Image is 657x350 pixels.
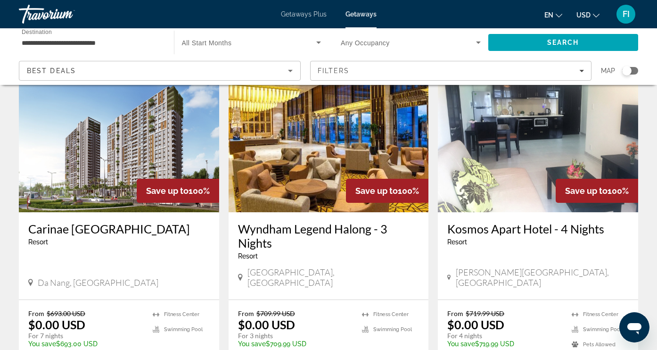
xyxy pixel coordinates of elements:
button: Change currency [576,8,600,22]
button: Change language [544,8,562,22]
div: 100% [137,179,219,203]
span: Da Nang, [GEOGRAPHIC_DATA] [38,277,158,288]
span: You save [238,340,266,348]
span: All Start Months [182,39,232,47]
p: $693.00 USD [28,340,143,348]
p: For 7 nights [28,332,143,340]
mat-select: Sort by [27,65,293,76]
a: Getaways [345,10,377,18]
button: Filters [310,61,592,81]
span: Fitness Center [164,311,199,317]
span: $693.00 USD [47,309,85,317]
span: Fitness Center [583,311,618,317]
div: 100% [556,179,638,203]
a: Getaways Plus [281,10,327,18]
img: Kosmos Apart Hotel - 4 Nights [438,61,638,212]
span: Filters [318,67,350,75]
button: Search [488,34,639,51]
span: Swimming Pool [583,326,622,333]
span: Save up to [355,186,398,196]
span: You save [447,340,475,348]
span: Search [547,39,579,46]
input: Select destination [22,37,162,49]
p: $0.00 USD [28,317,85,332]
span: Resort [238,252,258,260]
a: Carinae [GEOGRAPHIC_DATA] [28,222,210,236]
span: en [544,11,553,19]
a: Travorium [19,2,113,26]
p: For 3 nights [238,332,353,340]
img: Carinae Danang Hotel [19,61,219,212]
img: Wyndham Legend Halong - 3 Nights [229,61,429,212]
span: Map [601,64,615,77]
p: $0.00 USD [447,317,504,332]
span: From [238,309,254,317]
span: $719.99 USD [466,309,504,317]
span: $709.99 USD [256,309,295,317]
p: $0.00 USD [238,317,295,332]
span: Swimming Pool [164,326,203,333]
p: $719.99 USD [447,340,562,348]
a: Wyndham Legend Halong - 3 Nights [238,222,419,250]
span: Save up to [146,186,189,196]
span: From [447,309,463,317]
span: From [28,309,44,317]
iframe: Кнопка запуска окна обмена сообщениями [619,312,649,342]
span: Any Occupancy [341,39,390,47]
span: Best Deals [27,67,76,75]
span: FI [623,9,630,19]
span: Fitness Center [373,311,409,317]
span: Pets Allowed [583,342,616,348]
p: $709.99 USD [238,340,353,348]
span: USD [576,11,591,19]
span: Destination [22,29,52,35]
span: [PERSON_NAME][GEOGRAPHIC_DATA], [GEOGRAPHIC_DATA] [456,267,629,288]
p: For 4 nights [447,332,562,340]
span: [GEOGRAPHIC_DATA], [GEOGRAPHIC_DATA] [247,267,419,288]
button: User Menu [614,4,638,24]
span: Save up to [565,186,608,196]
a: Kosmos Apart Hotel - 4 Nights [447,222,629,236]
span: Resort [447,238,467,246]
div: 100% [346,179,428,203]
span: Swimming Pool [373,326,412,333]
span: Resort [28,238,48,246]
span: You save [28,340,56,348]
